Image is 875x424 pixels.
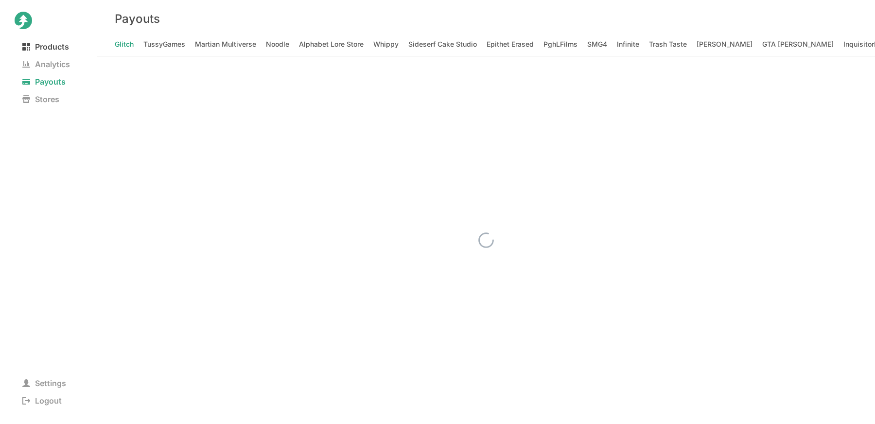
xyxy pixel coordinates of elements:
[487,37,534,51] span: Epithet Erased
[587,37,607,51] span: SMG4
[115,12,160,26] h3: Payouts
[115,37,134,51] span: Glitch
[617,37,639,51] span: Infinite
[15,92,67,106] span: Stores
[649,37,687,51] span: Trash Taste
[266,37,289,51] span: Noodle
[15,40,77,53] span: Products
[15,394,70,407] span: Logout
[143,37,185,51] span: TussyGames
[15,57,78,71] span: Analytics
[408,37,477,51] span: Sideserf Cake Studio
[15,75,73,88] span: Payouts
[543,37,577,51] span: PghLFilms
[697,37,752,51] span: [PERSON_NAME]
[195,37,256,51] span: Martian Multiverse
[299,37,364,51] span: Alphabet Lore Store
[762,37,834,51] span: GTA [PERSON_NAME]
[15,376,74,390] span: Settings
[373,37,399,51] span: Whippy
